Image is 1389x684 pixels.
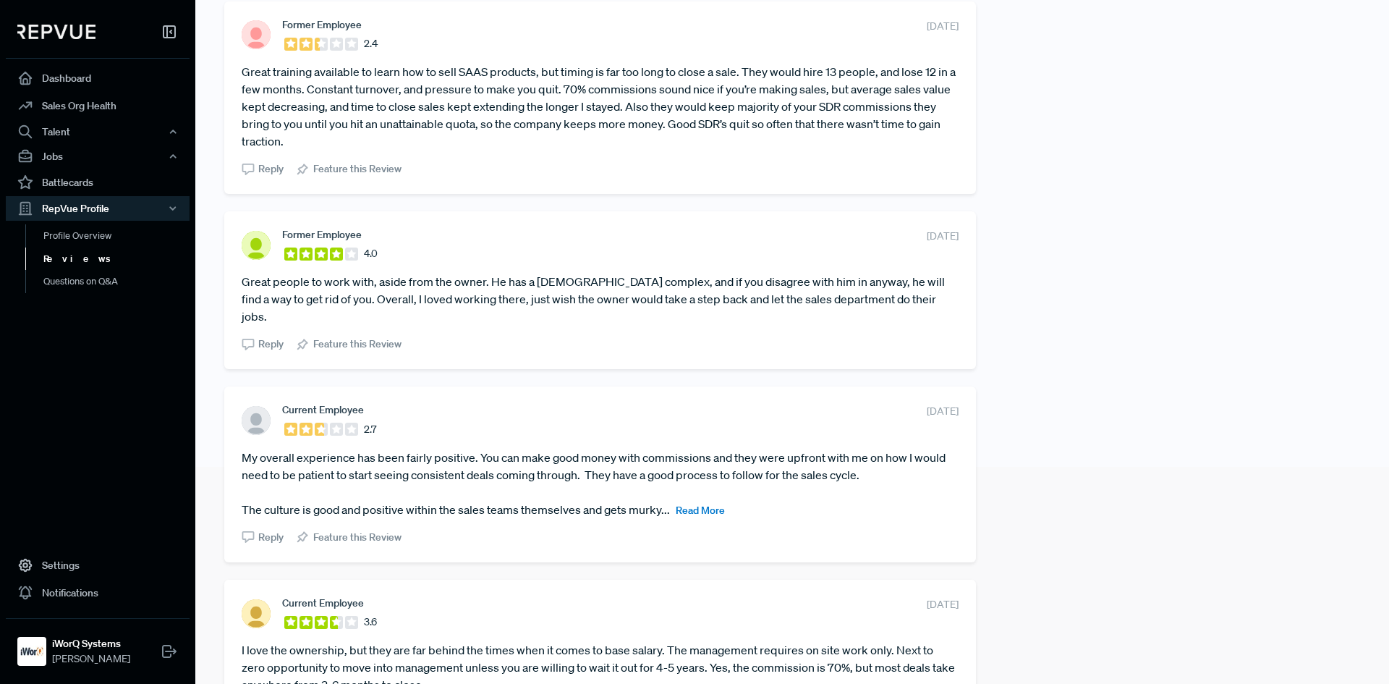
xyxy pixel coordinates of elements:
span: Feature this Review [313,161,402,177]
span: Reply [258,161,284,177]
a: Dashboard [6,64,190,92]
img: RepVue [17,25,95,39]
a: iWorQ SystemsiWorQ Systems[PERSON_NAME] [6,618,190,672]
a: Sales Org Health [6,92,190,119]
a: Profile Overview [25,224,209,248]
span: Reply [258,337,284,352]
a: Questions on Q&A [25,270,209,293]
span: Feature this Review [313,337,402,352]
span: 4.0 [364,246,378,261]
article: Great people to work with, aside from the owner. He has a [DEMOGRAPHIC_DATA] complex, and if you ... [242,273,959,325]
a: Settings [6,552,190,579]
span: 2.4 [364,36,378,51]
a: Battlecards [6,169,190,196]
strong: iWorQ Systems [52,636,130,651]
span: Current Employee [282,404,364,415]
article: My overall experience has been fairly positive. You can make good money with commissions and they... [242,449,959,518]
span: [DATE] [927,404,959,419]
a: Notifications [6,579,190,607]
span: [DATE] [927,19,959,34]
a: Reviews [25,248,209,271]
span: Former Employee [282,229,362,240]
img: iWorQ Systems [20,640,43,663]
button: Talent [6,119,190,144]
button: Jobs [6,144,190,169]
span: [DATE] [927,229,959,244]
article: Great training available to learn how to sell SAAS products, but timing is far too long to close ... [242,63,959,150]
span: 2.7 [364,422,376,437]
span: Current Employee [282,597,364,609]
span: [DATE] [927,597,959,612]
span: Former Employee [282,19,362,30]
span: Feature this Review [313,530,402,545]
span: 3.6 [364,615,377,630]
span: [PERSON_NAME] [52,651,130,667]
button: RepVue Profile [6,196,190,221]
span: Reply [258,530,284,545]
span: Read More [676,504,725,517]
